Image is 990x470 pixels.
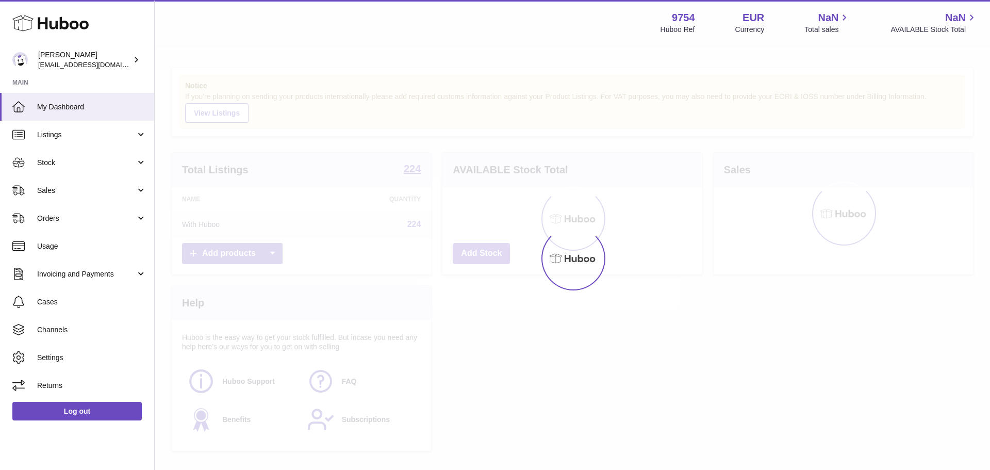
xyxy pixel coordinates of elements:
[37,214,136,223] span: Orders
[804,25,850,35] span: Total sales
[37,102,146,112] span: My Dashboard
[37,353,146,363] span: Settings
[37,269,136,279] span: Invoicing and Payments
[818,11,838,25] span: NaN
[38,50,131,70] div: [PERSON_NAME]
[672,11,695,25] strong: 9754
[890,25,978,35] span: AVAILABLE Stock Total
[890,11,978,35] a: NaN AVAILABLE Stock Total
[37,241,146,251] span: Usage
[37,325,146,335] span: Channels
[37,381,146,391] span: Returns
[37,158,136,168] span: Stock
[37,297,146,307] span: Cases
[804,11,850,35] a: NaN Total sales
[945,11,966,25] span: NaN
[735,25,765,35] div: Currency
[37,130,136,140] span: Listings
[38,60,152,69] span: [EMAIL_ADDRESS][DOMAIN_NAME]
[37,186,136,196] span: Sales
[661,25,695,35] div: Huboo Ref
[12,52,28,68] img: internalAdmin-9754@internal.huboo.com
[12,402,142,420] a: Log out
[742,11,764,25] strong: EUR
